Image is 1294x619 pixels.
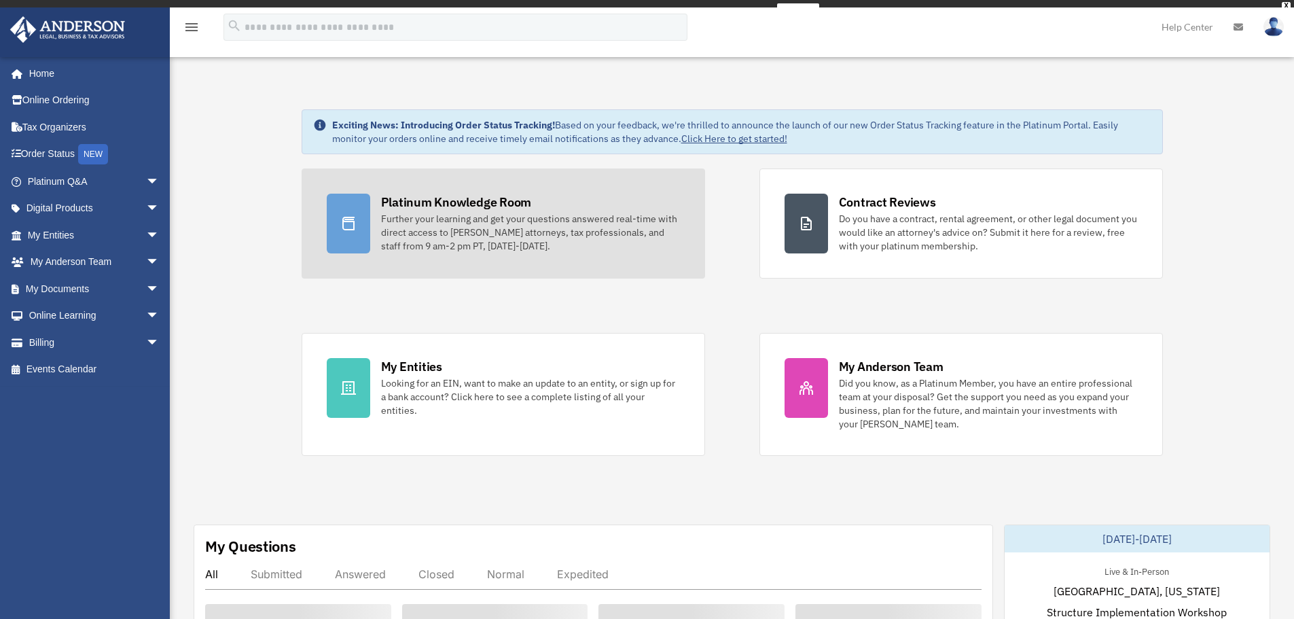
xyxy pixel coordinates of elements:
div: close [1282,2,1291,10]
a: Platinum Q&Aarrow_drop_down [10,168,180,195]
div: My Questions [205,536,296,556]
a: Digital Productsarrow_drop_down [10,195,180,222]
a: My Documentsarrow_drop_down [10,275,180,302]
span: arrow_drop_down [146,222,173,249]
a: Click Here to get started! [681,132,787,145]
div: My Entities [381,358,442,375]
i: search [227,18,242,33]
div: Answered [335,567,386,581]
div: [DATE]-[DATE] [1005,525,1270,552]
div: My Anderson Team [839,358,943,375]
a: Online Ordering [10,87,180,114]
strong: Exciting News: Introducing Order Status Tracking! [332,119,555,131]
i: menu [183,19,200,35]
span: arrow_drop_down [146,302,173,330]
a: Tax Organizers [10,113,180,141]
div: Do you have a contract, rental agreement, or other legal document you would like an attorney's ad... [839,212,1138,253]
a: menu [183,24,200,35]
span: [GEOGRAPHIC_DATA], [US_STATE] [1054,583,1220,599]
a: Contract Reviews Do you have a contract, rental agreement, or other legal document you would like... [759,169,1163,279]
div: Closed [418,567,454,581]
a: Online Learningarrow_drop_down [10,302,180,330]
a: My Entities Looking for an EIN, want to make an update to an entity, or sign up for a bank accoun... [302,333,705,456]
div: Further your learning and get your questions answered real-time with direct access to [PERSON_NAM... [381,212,680,253]
div: Based on your feedback, we're thrilled to announce the launch of our new Order Status Tracking fe... [332,118,1151,145]
div: Get a chance to win 6 months of Platinum for free just by filling out this [475,3,772,20]
div: Submitted [251,567,302,581]
img: User Pic [1263,17,1284,37]
div: Looking for an EIN, want to make an update to an entity, or sign up for a bank account? Click her... [381,376,680,417]
img: Anderson Advisors Platinum Portal [6,16,129,43]
span: arrow_drop_down [146,195,173,223]
span: arrow_drop_down [146,329,173,357]
a: Home [10,60,173,87]
a: My Entitiesarrow_drop_down [10,222,180,249]
span: arrow_drop_down [146,249,173,277]
a: Billingarrow_drop_down [10,329,180,356]
div: NEW [78,144,108,164]
a: Order StatusNEW [10,141,180,169]
div: All [205,567,218,581]
span: arrow_drop_down [146,168,173,196]
a: Events Calendar [10,356,180,383]
div: Normal [487,567,524,581]
div: Expedited [557,567,609,581]
div: Did you know, as a Platinum Member, you have an entire professional team at your disposal? Get th... [839,376,1138,431]
div: Live & In-Person [1094,563,1180,578]
span: arrow_drop_down [146,275,173,303]
div: Contract Reviews [839,194,936,211]
a: Platinum Knowledge Room Further your learning and get your questions answered real-time with dire... [302,169,705,279]
a: My Anderson Team Did you know, as a Platinum Member, you have an entire professional team at your... [759,333,1163,456]
a: My Anderson Teamarrow_drop_down [10,249,180,276]
a: survey [777,3,819,20]
div: Platinum Knowledge Room [381,194,532,211]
